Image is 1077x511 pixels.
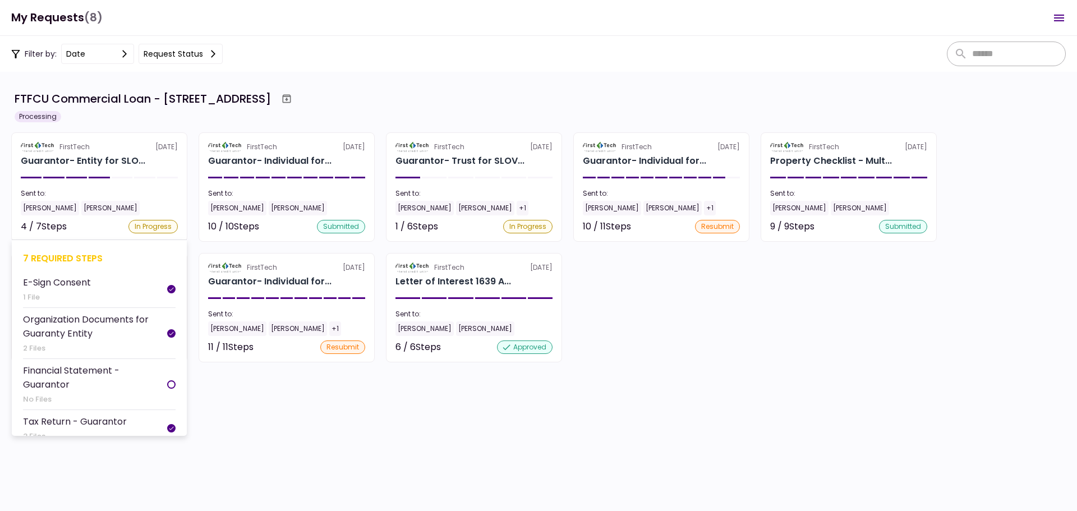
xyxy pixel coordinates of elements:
[21,188,178,199] div: Sent to:
[23,292,91,303] div: 1 File
[208,201,266,215] div: [PERSON_NAME]
[247,263,277,273] div: FirstTech
[395,154,524,168] div: Guarantor- Trust for SLOV AND SLOV, LLC S & B Buckley Family Trust dated July 7, 1999
[395,263,430,273] img: Partner logo
[15,90,271,107] div: FTFCU Commercial Loan - [STREET_ADDRESS]
[21,142,178,152] div: [DATE]
[770,142,927,152] div: [DATE]
[247,142,277,152] div: FirstTech
[208,275,332,288] div: Guarantor- Individual for SLOV AND SLOV, LLC Shawn Buckley
[809,142,839,152] div: FirstTech
[21,201,79,215] div: [PERSON_NAME]
[208,309,365,319] div: Sent to:
[23,431,127,442] div: 3 Files
[208,142,242,152] img: Partner logo
[269,201,327,215] div: [PERSON_NAME]
[23,394,167,405] div: No Files
[704,201,716,215] div: +1
[1046,4,1073,31] button: Open menu
[23,415,127,429] div: Tax Return - Guarantor
[21,142,55,152] img: Partner logo
[23,312,167,340] div: Organization Documents for Guaranty Entity
[21,220,67,233] div: 4 / 7 Steps
[269,321,327,336] div: [PERSON_NAME]
[770,154,892,168] div: Property Checklist - Multi-Family for SLOV AND SLOV, LLC 1639 Alameda Ave
[583,188,740,199] div: Sent to:
[208,263,365,273] div: [DATE]
[128,220,178,233] div: In Progress
[395,309,553,319] div: Sent to:
[81,201,140,215] div: [PERSON_NAME]
[395,263,553,273] div: [DATE]
[497,340,553,354] div: approved
[434,142,464,152] div: FirstTech
[208,321,266,336] div: [PERSON_NAME]
[831,201,889,215] div: [PERSON_NAME]
[208,220,259,233] div: 10 / 10 Steps
[583,142,740,152] div: [DATE]
[21,154,145,168] div: Guarantor- Entity for SLOV AND SLOV, LLC Neighborhood Drummer, LLC
[208,142,365,152] div: [DATE]
[583,220,631,233] div: 10 / 11 Steps
[770,220,814,233] div: 9 / 9 Steps
[434,263,464,273] div: FirstTech
[277,89,297,109] button: Archive workflow
[770,188,927,199] div: Sent to:
[66,48,85,60] div: date
[395,275,511,288] div: Letter of Interest 1639 Alameda Ave Lakewood OH
[11,6,103,29] h1: My Requests
[695,220,740,233] div: resubmit
[583,201,641,215] div: [PERSON_NAME]
[395,201,454,215] div: [PERSON_NAME]
[139,44,223,64] button: Request status
[503,220,553,233] div: In Progress
[770,201,829,215] div: [PERSON_NAME]
[208,188,365,199] div: Sent to:
[622,142,652,152] div: FirstTech
[84,6,103,29] span: (8)
[456,201,514,215] div: [PERSON_NAME]
[395,321,454,336] div: [PERSON_NAME]
[395,142,553,152] div: [DATE]
[208,154,332,168] div: Guarantor- Individual for SLOV AND SLOV, LLC Jim Miketo
[456,321,514,336] div: [PERSON_NAME]
[643,201,702,215] div: [PERSON_NAME]
[770,142,804,152] img: Partner logo
[61,44,134,64] button: date
[395,220,438,233] div: 1 / 6 Steps
[23,363,167,392] div: Financial Statement - Guarantor
[59,142,90,152] div: FirstTech
[208,263,242,273] img: Partner logo
[395,142,430,152] img: Partner logo
[583,142,617,152] img: Partner logo
[583,154,706,168] div: Guarantor- Individual for SLOV AND SLOV, LLC John Curran
[320,340,365,354] div: resubmit
[15,111,61,122] div: Processing
[879,220,927,233] div: submitted
[208,340,254,354] div: 11 / 11 Steps
[517,201,528,215] div: +1
[11,44,223,64] div: Filter by:
[23,343,167,354] div: 2 Files
[317,220,365,233] div: submitted
[395,340,441,354] div: 6 / 6 Steps
[329,321,341,336] div: +1
[395,188,553,199] div: Sent to:
[23,275,91,289] div: E-Sign Consent
[23,251,176,265] div: 7 required steps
